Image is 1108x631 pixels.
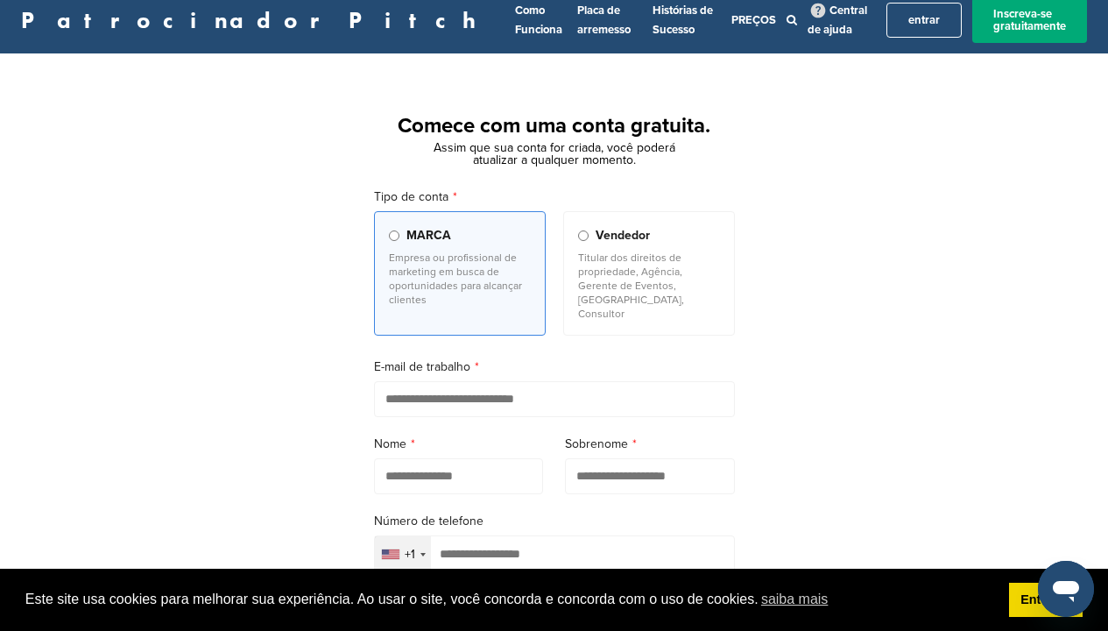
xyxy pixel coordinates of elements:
[653,4,713,37] a: Histórias de Sucesso
[374,188,735,207] label: Tipo de conta
[374,512,735,531] label: Número de telefone
[731,13,776,27] a: PREÇOS
[405,549,415,561] div: +1
[389,251,531,307] p: Empresa ou profissional de marketing em busca de oportunidades para alcançar clientes
[886,3,962,38] a: entrar
[21,9,487,32] a: Patrocinador Pitch
[374,358,735,377] label: E-mail de trabalho
[515,4,562,37] a: Como Funciona
[578,230,589,241] input: Vendedor Titular dos direitos de propriedade, Agência, Gerente de Eventos, [GEOGRAPHIC_DATA], Con...
[1038,561,1094,617] iframe: Botão para abrir a janela de mensagens
[375,536,431,572] div: País selecionado
[434,140,675,167] span: Assim que sua conta for criada, você poderá atualizar a qualquer momento.
[406,226,451,245] span: MARCA
[578,251,720,321] p: Titular dos direitos de propriedade, Agência, Gerente de Eventos, [GEOGRAPHIC_DATA], Consultor
[389,230,399,241] input: MARCA Empresa ou profissional de marketing em busca de oportunidades para alcançar clientes
[596,226,650,245] span: Vendedor
[759,586,831,613] a: Saiba mais sobre cookies
[565,435,735,454] label: Sobrenome
[25,586,995,613] span: Este site usa cookies para melhorar sua experiência. Ao usar o site, você concorda e concorda com...
[374,435,544,454] label: Nome
[353,110,756,142] h1: Comece com uma conta gratuita.
[1009,583,1083,618] a: descartar mensagem de cookie
[577,4,631,37] a: Placa de arremesso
